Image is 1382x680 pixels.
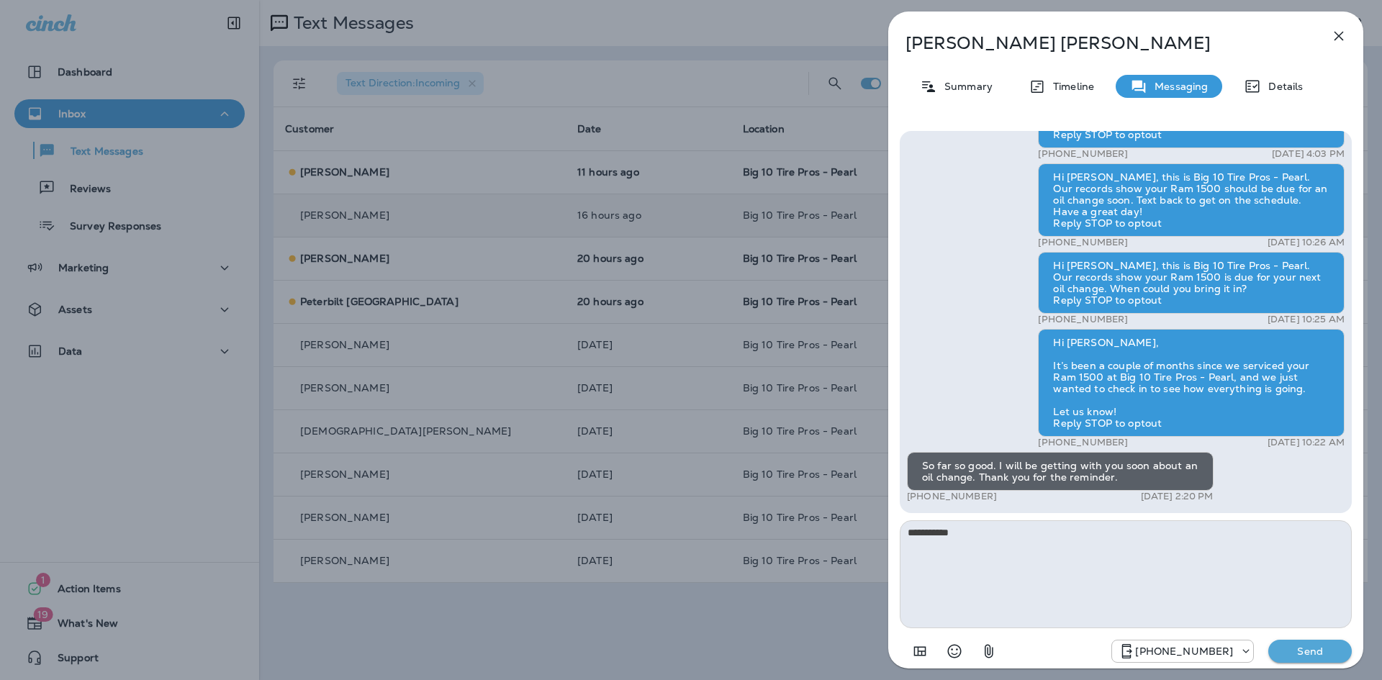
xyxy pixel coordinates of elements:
p: Details [1261,81,1303,92]
p: [DATE] 10:25 AM [1268,314,1345,325]
p: Send [1280,645,1340,658]
div: Hi [PERSON_NAME], It’s been a couple of months since we serviced your Ram 1500 at Big 10 Tire Pro... [1038,329,1345,437]
p: [PHONE_NUMBER] [1135,645,1233,657]
p: [PERSON_NAME] [PERSON_NAME] [905,33,1299,53]
p: [PHONE_NUMBER] [907,491,997,502]
p: Timeline [1046,81,1094,92]
p: [PHONE_NUMBER] [1038,437,1128,448]
p: [DATE] 10:22 AM [1268,437,1345,448]
p: [PHONE_NUMBER] [1038,314,1128,325]
div: Hi [PERSON_NAME], this is Big 10 Tire Pros - Pearl. Our records show your Ram 1500 is due for you... [1038,252,1345,314]
div: Hi [PERSON_NAME], this is Big 10 Tire Pros - Pearl. Our records show your Ram 1500 should be due ... [1038,163,1345,237]
p: [DATE] 4:03 PM [1272,148,1345,160]
button: Select an emoji [940,637,969,666]
div: +1 (601) 647-4599 [1112,643,1253,660]
div: So far so good. I will be getting with you soon about an oil change. Thank you for the reminder. [907,452,1214,491]
button: Send [1268,640,1352,663]
p: [DATE] 10:26 AM [1268,237,1345,248]
button: Add in a premade template [905,637,934,666]
p: [PHONE_NUMBER] [1038,237,1128,248]
p: [PHONE_NUMBER] [1038,148,1128,160]
p: Summary [937,81,993,92]
p: [DATE] 2:20 PM [1141,491,1214,502]
p: Messaging [1147,81,1208,92]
